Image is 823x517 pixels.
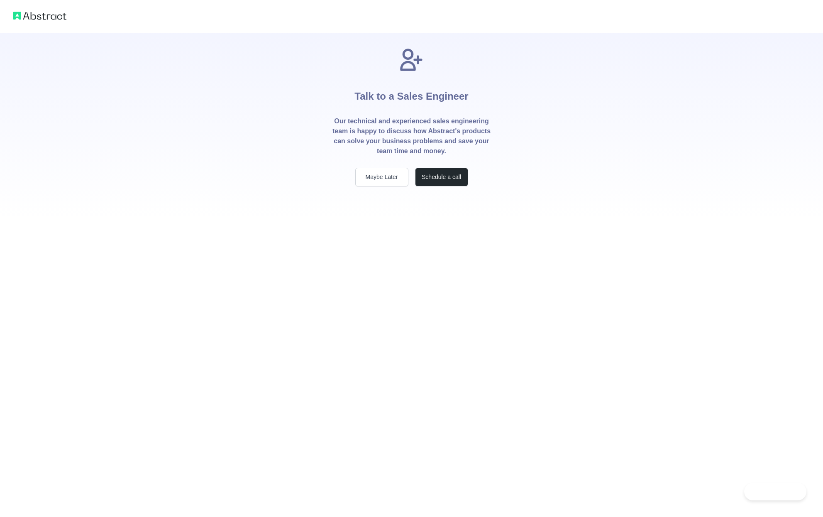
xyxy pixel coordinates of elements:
[13,10,66,22] img: Abstract logo
[744,483,806,500] iframe: Toggle Customer Support
[332,116,491,156] p: Our technical and experienced sales engineering team is happy to discuss how Abstract's products ...
[354,73,468,116] h1: Talk to a Sales Engineer
[415,168,468,186] button: Schedule a call
[355,168,408,186] button: Maybe Later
